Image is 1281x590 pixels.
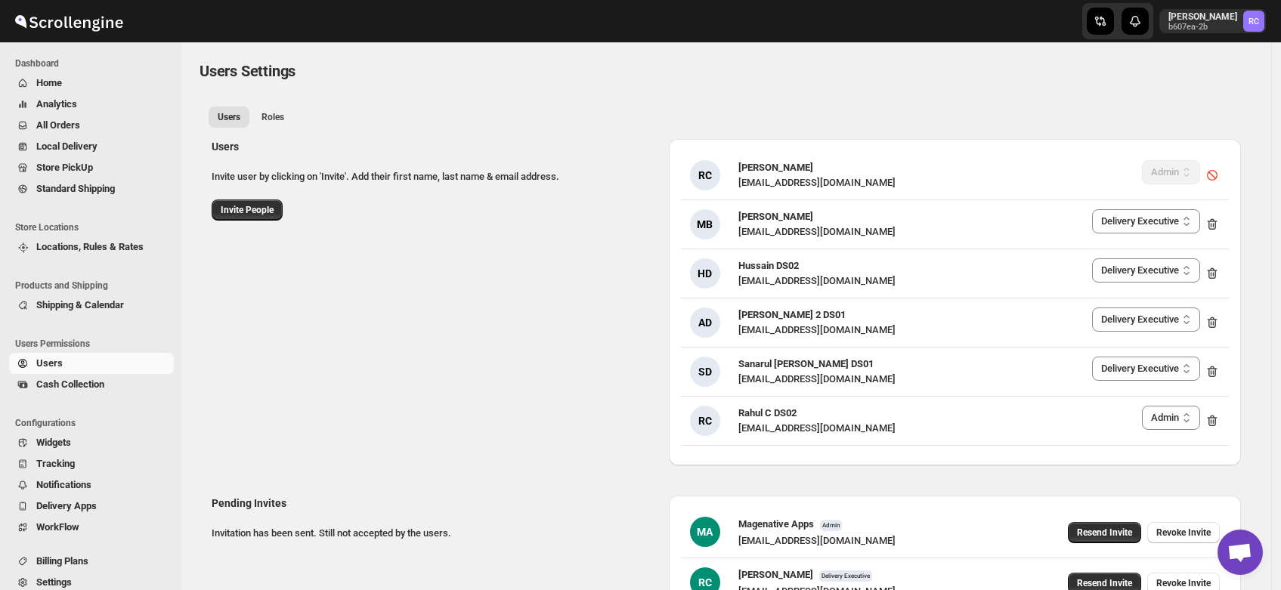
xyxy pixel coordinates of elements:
[738,175,896,190] div: [EMAIL_ADDRESS][DOMAIN_NAME]
[738,518,814,530] span: Magenative Apps
[1077,527,1132,539] span: Resend Invite
[221,204,274,216] span: Invite People
[690,160,720,190] div: RC
[36,555,88,567] span: Billing Plans
[261,111,284,123] span: Roles
[819,570,872,582] span: Delivery Executive
[9,551,174,572] button: Billing Plans
[218,111,240,123] span: Users
[36,162,93,173] span: Store PickUp
[36,241,144,252] span: Locations, Rules & Rates
[212,169,657,184] p: Invite user by clicking on 'Invite'. Add their first name, last name & email address.
[212,526,657,541] p: Invitation has been sent. Still not accepted by the users.
[212,199,283,221] button: Invite People
[9,517,174,538] button: WorkFlow
[738,323,896,338] div: [EMAIL_ADDRESS][DOMAIN_NAME]
[9,453,174,474] button: Tracking
[12,2,125,40] img: ScrollEngine
[36,576,72,588] span: Settings
[1156,577,1211,589] span: Revoke Invite
[15,417,174,429] span: Configurations
[690,406,720,436] div: RC
[738,421,896,436] div: [EMAIL_ADDRESS][DOMAIN_NAME]
[36,500,97,511] span: Delivery Apps
[36,357,63,369] span: Users
[820,520,842,531] span: Admin
[738,162,813,173] span: [PERSON_NAME]
[1068,522,1141,543] button: Resend Invite
[212,139,657,154] h2: Users
[690,209,720,239] div: MB
[1147,522,1220,543] button: Revoke Invite
[738,569,813,580] span: [PERSON_NAME]
[9,94,174,115] button: Analytics
[690,258,720,289] div: HD
[36,183,115,194] span: Standard Shipping
[1218,530,1263,575] a: Open chat
[1168,23,1237,32] p: b607ea-2b
[36,458,75,469] span: Tracking
[9,353,174,374] button: Users
[36,299,124,310] span: Shipping & Calendar
[36,98,77,110] span: Analytics
[9,73,174,94] button: Home
[9,496,174,517] button: Delivery Apps
[1156,527,1211,539] span: Revoke Invite
[738,211,813,222] span: [PERSON_NAME]
[690,357,720,387] div: SD
[738,260,799,271] span: Hussain DS02
[212,496,657,511] h2: Pending Invites
[690,307,720,338] div: AD
[1243,11,1264,32] span: Rahul Chopra
[36,141,97,152] span: Local Delivery
[15,221,174,233] span: Store Locations
[690,517,720,547] div: MA
[15,280,174,292] span: Products and Shipping
[36,521,79,533] span: WorkFlow
[200,62,295,80] span: Users Settings
[9,236,174,258] button: Locations, Rules & Rates
[1159,9,1266,33] button: User menu
[36,378,104,390] span: Cash Collection
[9,474,174,496] button: Notifications
[209,107,249,128] button: All customers
[1168,11,1237,23] p: [PERSON_NAME]
[9,374,174,395] button: Cash Collection
[15,57,174,70] span: Dashboard
[738,372,896,387] div: [EMAIL_ADDRESS][DOMAIN_NAME]
[15,338,174,350] span: Users Permissions
[36,479,91,490] span: Notifications
[9,432,174,453] button: Widgets
[1077,577,1132,589] span: Resend Invite
[9,115,174,136] button: All Orders
[738,533,896,548] div: [EMAIL_ADDRESS][DOMAIN_NAME]
[36,119,80,131] span: All Orders
[9,295,174,316] button: Shipping & Calendar
[738,407,797,419] span: Rahul C DS02
[738,358,874,369] span: Sanarul [PERSON_NAME] DS01
[738,273,896,289] div: [EMAIL_ADDRESS][DOMAIN_NAME]
[36,77,62,88] span: Home
[1249,17,1259,26] text: RC
[738,224,896,239] div: [EMAIL_ADDRESS][DOMAIN_NAME]
[36,437,71,448] span: Widgets
[738,309,846,320] span: [PERSON_NAME] 2 DS01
